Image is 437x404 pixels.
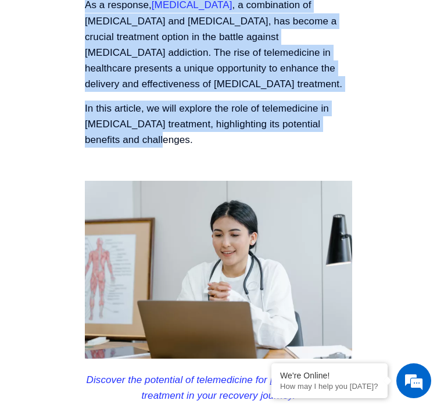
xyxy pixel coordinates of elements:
p: How may I help you today? [280,382,379,391]
a: Discover the potential of telemedicine for [MEDICAL_DATA] treatment in your recovery journey. [87,374,351,401]
div: We're Online! [280,371,379,380]
p: In this article, we will explore the role of telemedicine in [MEDICAL_DATA] treatment, highlighti... [85,101,352,148]
img: Doctor talking to someone on her laptop [85,181,352,359]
